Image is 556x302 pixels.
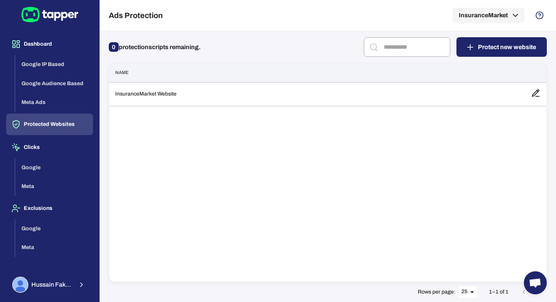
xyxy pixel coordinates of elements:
[453,8,525,23] button: InsuranceMarket
[109,41,201,53] p: protection scripts remaining.
[15,99,93,105] a: Meta Ads
[15,244,93,250] a: Meta
[109,63,525,82] th: Name
[6,114,93,135] button: Protected Websites
[6,198,93,219] button: Exclusions
[15,163,93,170] a: Google
[458,286,477,297] div: 25
[6,205,93,211] a: Exclusions
[15,74,93,93] button: Google Audience Based
[15,55,93,74] button: Google IP Based
[15,224,93,231] a: Google
[6,274,93,296] button: Hussain FakhruddinHussain Fakhruddin
[15,219,93,238] button: Google
[109,11,163,20] h5: Ads Protection
[6,137,93,158] button: Clicks
[6,144,93,150] a: Clicks
[489,289,509,295] p: 1–1 of 1
[15,79,93,86] a: Google Audience Based
[109,82,525,106] td: InsuranceMarket Website
[456,37,547,57] button: Protect new website
[15,183,93,189] a: Meta
[418,289,455,295] p: Rows per page:
[15,61,93,67] a: Google IP Based
[15,177,93,196] button: Meta
[6,40,93,47] a: Dashboard
[15,93,93,112] button: Meta Ads
[15,238,93,257] button: Meta
[6,33,93,55] button: Dashboard
[31,281,73,289] span: Hussain Fakhruddin
[109,42,119,52] span: 0
[15,158,93,177] button: Google
[6,120,93,127] a: Protected Websites
[524,271,547,294] a: Open chat
[13,277,28,292] img: Hussain Fakhruddin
